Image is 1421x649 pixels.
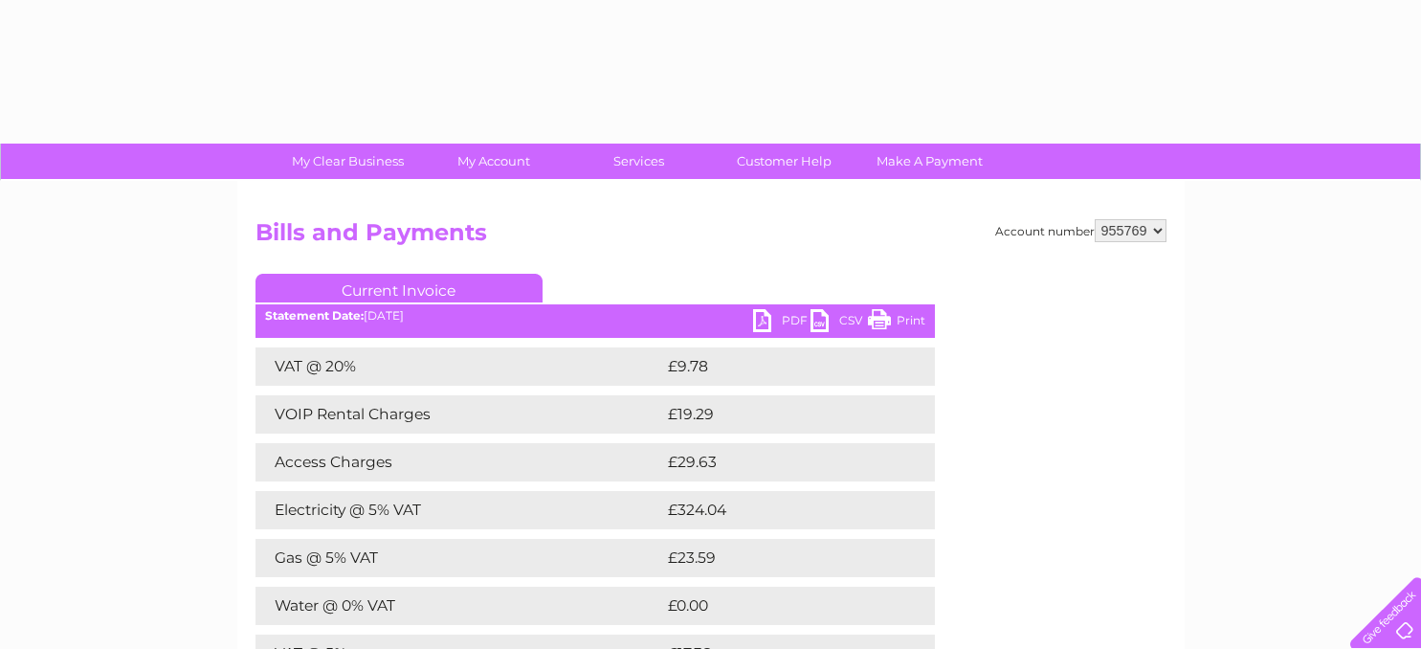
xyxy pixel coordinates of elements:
td: £0.00 [663,587,891,625]
td: £9.78 [663,347,891,386]
td: Access Charges [255,443,663,481]
a: Current Invoice [255,274,543,302]
a: Customer Help [705,144,863,179]
td: £29.63 [663,443,897,481]
td: VOIP Rental Charges [255,395,663,434]
div: [DATE] [255,309,935,323]
a: CSV [810,309,868,337]
div: Account number [995,219,1166,242]
a: Make A Payment [851,144,1009,179]
td: £324.04 [663,491,901,529]
a: My Clear Business [269,144,427,179]
td: Water @ 0% VAT [255,587,663,625]
td: Gas @ 5% VAT [255,539,663,577]
td: £23.59 [663,539,896,577]
td: £19.29 [663,395,895,434]
a: Services [560,144,718,179]
td: VAT @ 20% [255,347,663,386]
h2: Bills and Payments [255,219,1166,256]
a: My Account [414,144,572,179]
b: Statement Date: [265,308,364,323]
td: Electricity @ 5% VAT [255,491,663,529]
a: PDF [753,309,810,337]
a: Print [868,309,925,337]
